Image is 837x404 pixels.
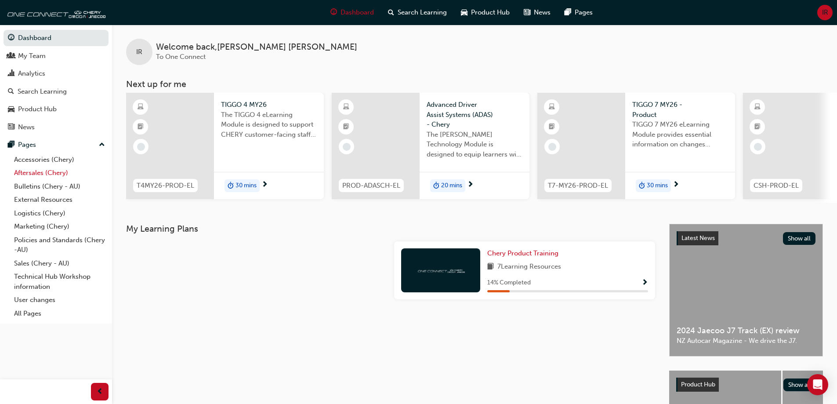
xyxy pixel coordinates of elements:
[537,93,735,199] a: T7-MY26-PROD-ELTIGGO 7 MY26 - ProductTIGGO 7 MY26 eLearning Module provides essential information...
[549,102,555,113] span: learningResourceType_ELEARNING-icon
[11,293,109,307] a: User changes
[754,121,761,133] span: booktick-icon
[822,7,828,18] span: IR
[156,42,357,52] span: Welcome back , [PERSON_NAME] [PERSON_NAME]
[18,122,35,132] div: News
[138,102,144,113] span: learningResourceType_ELEARNING-icon
[381,4,454,22] a: search-iconSearch Learning
[99,139,105,151] span: up-icon
[11,153,109,167] a: Accessories (Chery)
[8,70,14,78] span: chart-icon
[783,379,816,391] button: Show all
[342,181,400,191] span: PROD-ADASCH-EL
[11,233,109,257] a: Policies and Standards (Chery -AU)
[4,30,109,46] a: Dashboard
[4,66,109,82] a: Analytics
[228,180,234,192] span: duration-icon
[138,121,144,133] span: booktick-icon
[632,120,728,149] span: TIGGO 7 MY26 eLearning Module provides essential information on changes introduced with the new M...
[343,102,349,113] span: learningResourceType_ELEARNING-icon
[487,262,494,273] span: book-icon
[136,47,142,57] span: IR
[669,224,823,357] a: Latest NewsShow all2024 Jaecoo J7 Track (EX) reviewNZ Autocar Magazine - We drive the J7.
[487,278,531,288] span: 14 % Completed
[11,180,109,193] a: Bulletins (Chery - AU)
[341,7,374,18] span: Dashboard
[156,53,206,61] span: To One Connect
[548,143,556,151] span: learningRecordVerb_NONE-icon
[4,101,109,117] a: Product Hub
[632,100,728,120] span: TIGGO 7 MY26 - Product
[221,100,317,110] span: TIGGO 4 MY26
[549,121,555,133] span: booktick-icon
[8,34,14,42] span: guage-icon
[221,110,317,140] span: The TIGGO 4 eLearning Module is designed to support CHERY customer-facing staff with the product ...
[126,93,324,199] a: T4MY26-PROD-ELTIGGO 4 MY26The TIGGO 4 eLearning Module is designed to support CHERY customer-faci...
[471,7,510,18] span: Product Hub
[461,7,467,18] span: car-icon
[18,140,36,150] div: Pages
[433,180,439,192] span: duration-icon
[497,262,561,273] span: 7 Learning Resources
[11,257,109,270] a: Sales (Chery - AU)
[641,277,648,288] button: Show Progress
[398,7,447,18] span: Search Learning
[677,231,815,245] a: Latest NewsShow all
[8,52,14,60] span: people-icon
[343,143,351,151] span: learningRecordVerb_NONE-icon
[524,7,530,18] span: news-icon
[817,5,833,20] button: IR
[4,84,109,100] a: Search Learning
[323,4,381,22] a: guage-iconDashboard
[754,143,762,151] span: learningRecordVerb_NONE-icon
[137,181,194,191] span: T4MY26-PROD-EL
[11,220,109,233] a: Marketing (Chery)
[427,100,522,130] span: Advanced Driver Assist Systems (ADAS) - Chery
[487,249,558,257] span: Chery Product Training
[783,232,816,245] button: Show all
[639,180,645,192] span: duration-icon
[112,79,837,89] h3: Next up for me
[4,137,109,153] button: Pages
[11,307,109,320] a: All Pages
[681,234,715,242] span: Latest News
[4,48,109,64] a: My Team
[647,181,668,191] span: 30 mins
[454,4,517,22] a: car-iconProduct Hub
[427,130,522,160] span: The [PERSON_NAME] Technology Module is designed to equip learners with essential knowledge about ...
[236,181,257,191] span: 30 mins
[18,87,67,97] div: Search Learning
[641,279,648,287] span: Show Progress
[548,181,608,191] span: T7-MY26-PROD-EL
[11,166,109,180] a: Aftersales (Chery)
[261,181,268,189] span: next-icon
[18,69,45,79] div: Analytics
[8,141,14,149] span: pages-icon
[11,270,109,293] a: Technical Hub Workshop information
[517,4,558,22] a: news-iconNews
[330,7,337,18] span: guage-icon
[343,121,349,133] span: booktick-icon
[534,7,551,18] span: News
[754,102,761,113] span: learningResourceType_ELEARNING-icon
[754,181,799,191] span: CSH-PROD-EL
[4,28,109,137] button: DashboardMy TeamAnalyticsSearch LearningProduct HubNews
[677,326,815,336] span: 2024 Jaecoo J7 Track (EX) review
[137,143,145,151] span: learningRecordVerb_NONE-icon
[807,374,828,395] div: Open Intercom Messenger
[417,266,465,274] img: oneconnect
[18,104,57,114] div: Product Hub
[8,124,14,131] span: news-icon
[558,4,600,22] a: pages-iconPages
[126,224,655,234] h3: My Learning Plans
[4,119,109,135] a: News
[4,4,105,21] img: oneconnect
[676,378,816,392] a: Product HubShow all
[467,181,474,189] span: next-icon
[673,181,679,189] span: next-icon
[332,93,529,199] a: PROD-ADASCH-ELAdvanced Driver Assist Systems (ADAS) - CheryThe [PERSON_NAME] Technology Module is...
[18,51,46,61] div: My Team
[8,88,14,96] span: search-icon
[575,7,593,18] span: Pages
